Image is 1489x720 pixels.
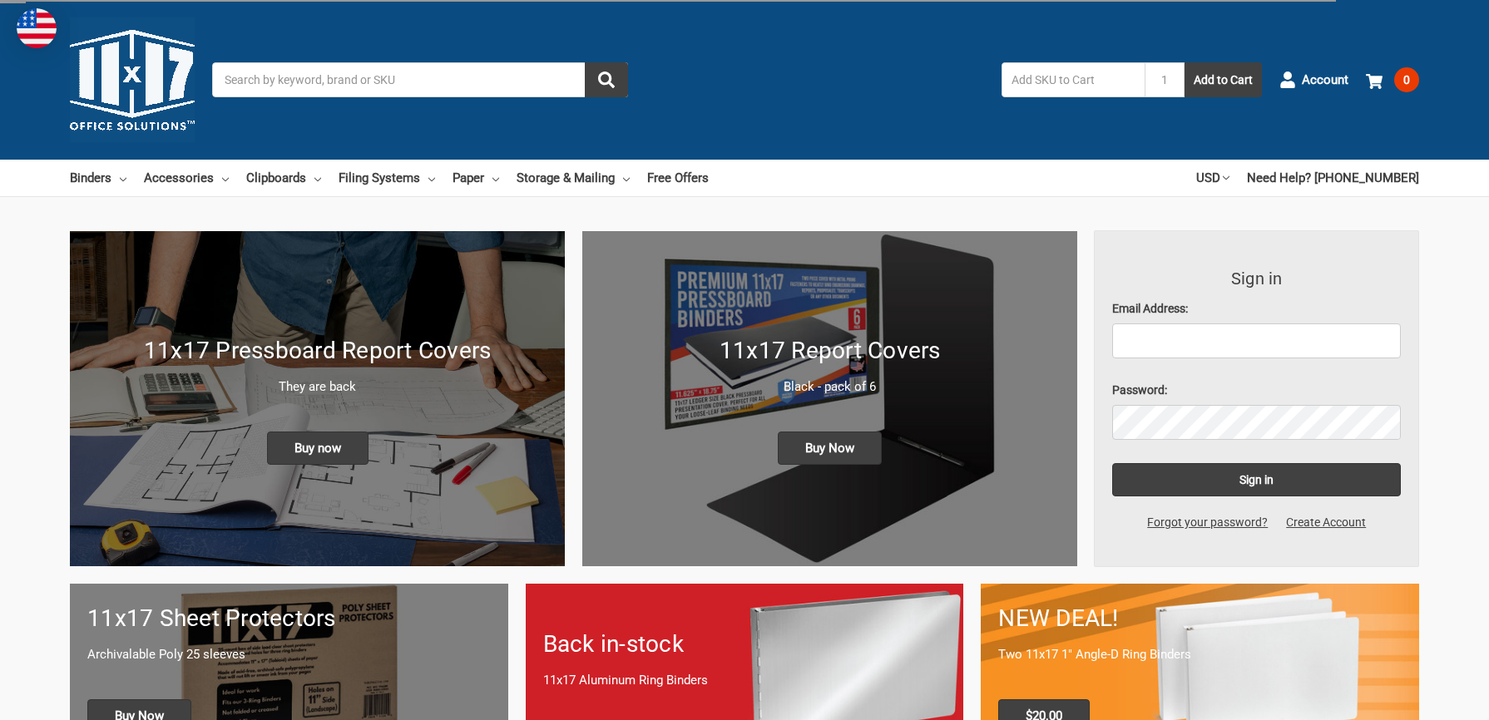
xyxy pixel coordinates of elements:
img: New 11x17 Pressboard Binders [70,231,565,566]
label: Email Address: [1112,300,1401,318]
span: Buy now [267,432,369,465]
p: 11x17 Aluminum Ring Binders [543,671,947,690]
button: Add to Cart [1185,62,1262,97]
a: Storage & Mailing [517,160,630,196]
a: Forgot your password? [1138,514,1277,531]
span: 0 [1394,67,1419,92]
a: Account [1279,58,1348,101]
p: They are back [87,377,547,397]
a: Binders [70,160,126,196]
a: Filing Systems [339,160,435,196]
a: Create Account [1277,514,1375,531]
span: Account [1302,71,1348,90]
span: Buy Now [778,432,882,465]
a: 11x17 Report Covers 11x17 Report Covers Black - pack of 6 Buy Now [582,231,1077,566]
p: Black - pack of 6 [600,377,1060,397]
input: Search by keyword, brand or SKU [212,62,628,97]
a: Free Offers [647,160,709,196]
label: Password: [1112,382,1401,399]
p: Two 11x17 1" Angle-D Ring Binders [998,645,1402,664]
a: Accessories [144,160,229,196]
a: 0 [1366,58,1419,101]
a: New 11x17 Pressboard Binders 11x17 Pressboard Report Covers They are back Buy now [70,231,565,566]
h1: NEW DEAL! [998,601,1402,636]
img: 11x17 Report Covers [582,231,1077,566]
input: Add SKU to Cart [1002,62,1145,97]
h1: 11x17 Report Covers [600,333,1060,368]
a: Need Help? [PHONE_NUMBER] [1247,160,1419,196]
a: USD [1196,160,1229,196]
input: Sign in [1112,463,1401,496]
h1: 11x17 Sheet Protectors [87,601,491,636]
h1: Back in-stock [543,627,947,662]
a: Clipboards [246,160,321,196]
h1: 11x17 Pressboard Report Covers [87,333,547,368]
p: Archivalable Poly 25 sleeves [87,645,491,664]
img: 11x17.com [70,17,195,142]
h3: Sign in [1112,266,1401,291]
a: Paper [453,160,499,196]
img: duty and tax information for United States [17,8,57,48]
